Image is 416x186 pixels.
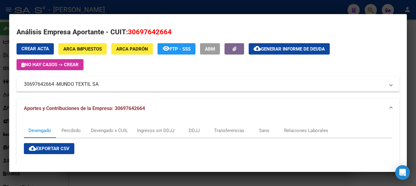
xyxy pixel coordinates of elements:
h2: Análisis Empresa Aportante - CUIT: [17,27,399,37]
span: ARCA Impuestos [63,46,102,52]
span: FTP - SSS [170,46,191,52]
div: Devengado [28,127,51,134]
span: Exportar CSV [29,146,69,151]
button: ABM [200,43,220,55]
span: MUNDO TEXTIL SA [57,81,98,88]
span: No hay casos -> Crear [21,62,79,67]
div: Sano [259,127,269,134]
button: Exportar CSV [24,143,74,154]
mat-expansion-panel-header: 30697642664 -MUNDO TEXTIL SA [17,77,399,92]
mat-icon: cloud_download [254,45,261,52]
button: No hay casos -> Crear [17,59,84,70]
div: DDJJ [189,127,200,134]
button: Crear Acta [17,43,54,55]
mat-panel-title: 30697642664 - [24,81,385,88]
button: Generar informe de deuda [249,43,330,55]
span: ARCA Padrón [116,46,148,52]
div: Transferencias [214,127,244,134]
button: FTP - SSS [158,43,195,55]
div: Percibido [61,127,81,134]
button: ARCA Padrón [111,43,153,55]
mat-icon: remove_red_eye [162,45,170,52]
span: Aportes y Contribuciones de la Empresa: 30697642664 [24,105,145,111]
span: 30697642664 [128,28,172,36]
span: Generar informe de deuda [261,46,325,52]
mat-icon: cloud_download [29,145,36,152]
button: ARCA Impuestos [58,43,107,55]
div: Ingresos sin DDJJ [137,127,174,134]
div: Devengado x CUIL [91,127,128,134]
div: Relaciones Laborales [284,127,328,134]
div: Open Intercom Messenger [395,165,410,180]
span: Crear Acta [21,46,49,51]
span: ABM [205,46,215,52]
mat-expansion-panel-header: Aportes y Contribuciones de la Empresa: 30697642664 [17,99,399,118]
